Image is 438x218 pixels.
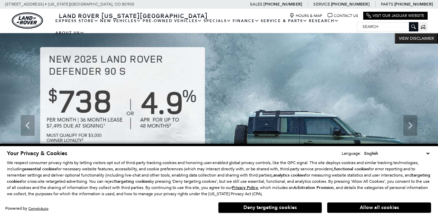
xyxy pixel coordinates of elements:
[342,151,361,155] div: Language:
[7,150,67,157] span: Your Privacy & Cookies
[381,2,393,7] span: Parts
[55,27,85,39] a: About Us
[394,1,433,7] a: [PHONE_NUMBER]
[115,179,150,184] strong: targeting cookies
[273,172,305,178] strong: analytics cookies
[12,12,43,29] img: Land Rover
[313,2,330,7] span: Service
[363,150,431,157] select: Language Select
[99,15,142,27] a: New Vehicles
[289,13,322,18] a: Hours & Map
[218,202,322,213] button: Deny targeting cookies
[357,22,418,31] input: Search
[334,166,369,172] strong: functional cookies
[327,202,431,213] button: Allow all cookies
[55,15,99,27] a: EXPRESS STORE
[250,2,262,7] span: Sales
[7,160,431,197] p: We respect consumer privacy rights by letting visitors opt out of third-party tracking cookies an...
[293,185,334,190] strong: Arbitration Provision
[399,36,434,41] span: VIEW DISCLAIMER
[28,206,48,211] a: ComplyAuto
[366,13,424,18] a: Visit Our Jaguar Website
[232,15,260,27] a: Finance
[331,1,369,7] a: [PHONE_NUMBER]
[203,15,232,27] a: Specials
[308,15,340,27] a: Research
[12,12,43,29] a: land-rover
[232,185,258,190] u: Privacy Policy
[403,115,417,136] div: Next
[142,15,203,27] a: Pre-Owned Vehicles
[59,11,208,20] span: Land Rover [US_STATE][GEOGRAPHIC_DATA]
[328,13,358,18] a: Contact Us
[55,11,212,20] a: Land Rover [US_STATE][GEOGRAPHIC_DATA]
[395,33,438,44] button: VIEW DISCLAIMER
[24,166,56,172] strong: essential cookies
[21,115,35,136] div: Previous
[5,206,48,211] div: Powered by
[5,2,134,7] a: [STREET_ADDRESS] • [US_STATE][GEOGRAPHIC_DATA], CO 80905
[260,15,308,27] a: Service & Parts
[55,15,357,39] nav: Main Navigation
[232,185,258,190] a: Privacy Policy
[263,1,302,7] a: [PHONE_NUMBER]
